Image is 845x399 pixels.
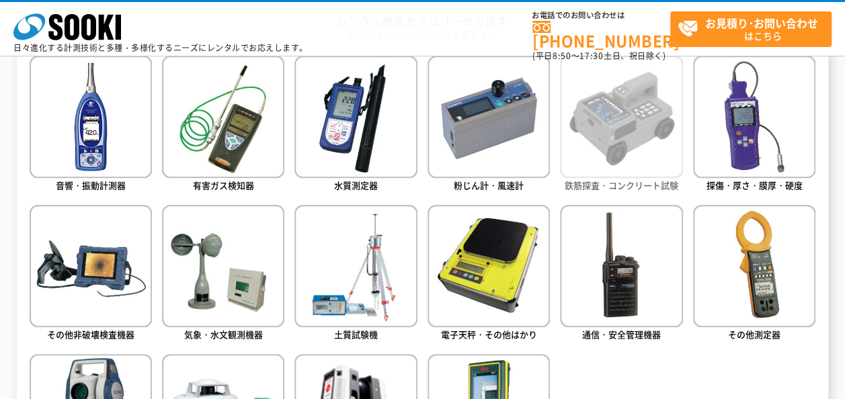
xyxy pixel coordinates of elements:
a: その他非破壊検査機器 [30,205,152,344]
span: 粉じん計・風速計 [454,179,524,191]
span: その他測定器 [728,328,780,341]
a: お見積り･お問い合わせはこちら [670,11,832,47]
span: (平日 ～ 土日、祝日除く) [532,50,666,62]
span: 土質試験機 [334,328,378,341]
img: 電子天秤・その他はかり [428,205,550,327]
span: 気象・水文観測機器 [184,328,263,341]
a: 音響・振動計測器 [30,56,152,195]
span: その他非破壊検査機器 [47,328,134,341]
a: 鉄筋探査・コンクリート試験 [560,56,682,195]
a: 電子天秤・その他はかり [428,205,550,344]
a: 粉じん計・風速計 [428,56,550,195]
img: 通信・安全管理機器 [560,205,682,327]
a: 通信・安全管理機器 [560,205,682,344]
span: 17:30 [579,50,604,62]
a: 探傷・厚さ・膜厚・硬度 [693,56,815,195]
img: 気象・水文観測機器 [162,205,284,327]
span: 探傷・厚さ・膜厚・硬度 [707,179,803,191]
a: 有害ガス検知器 [162,56,284,195]
a: その他測定器 [693,205,815,344]
strong: お見積り･お問い合わせ [705,15,818,31]
img: 水質測定器 [294,56,417,178]
img: 探傷・厚さ・膜厚・硬度 [693,56,815,178]
a: 水質測定器 [294,56,417,195]
span: 音響・振動計測器 [56,179,126,191]
img: 音響・振動計測器 [30,56,152,178]
p: 日々進化する計測技術と多種・多様化するニーズにレンタルでお応えします。 [13,44,308,52]
a: 土質試験機 [294,205,417,344]
img: 鉄筋探査・コンクリート試験 [560,56,682,178]
img: 土質試験機 [294,205,417,327]
a: 気象・水文観測機器 [162,205,284,344]
span: 有害ガス検知器 [193,179,254,191]
span: はこちら [678,12,831,46]
img: その他非破壊検査機器 [30,205,152,327]
a: [PHONE_NUMBER] [532,21,670,48]
span: 電子天秤・その他はかり [441,328,537,341]
span: お電話でのお問い合わせは [532,11,670,19]
span: 鉄筋探査・コンクリート試験 [565,179,678,191]
img: 有害ガス検知器 [162,56,284,178]
span: 通信・安全管理機器 [582,328,661,341]
span: 水質測定器 [334,179,378,191]
img: 粉じん計・風速計 [428,56,550,178]
span: 8:50 [553,50,571,62]
img: その他測定器 [693,205,815,327]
